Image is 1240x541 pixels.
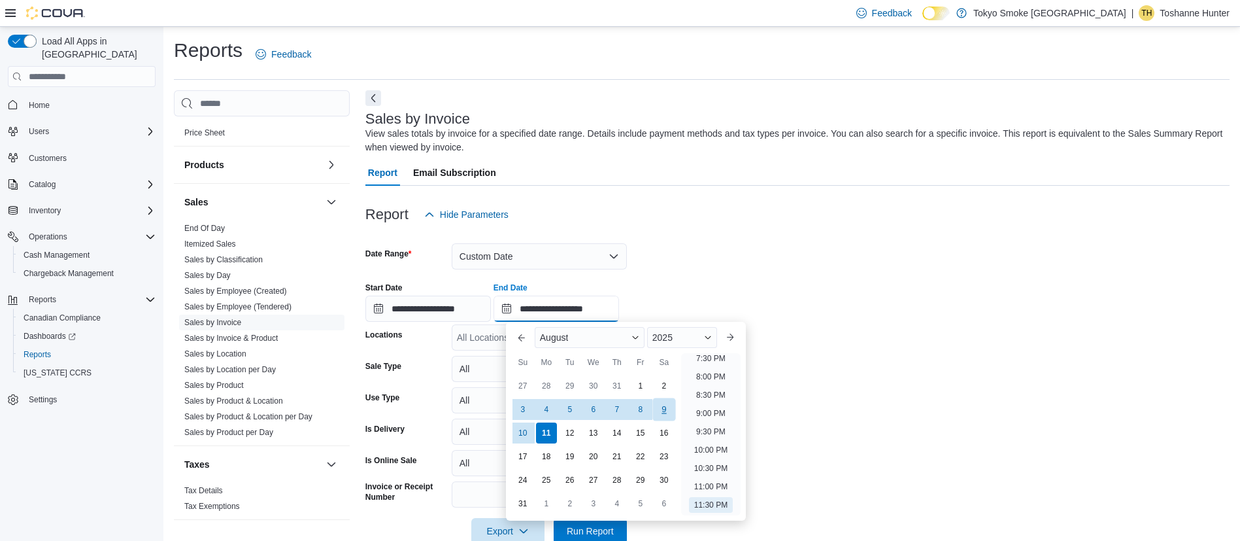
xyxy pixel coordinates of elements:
[184,501,240,512] span: Tax Exemptions
[560,423,580,444] div: day-12
[184,458,210,471] h3: Taxes
[24,368,92,378] span: [US_STATE] CCRS
[184,396,283,406] span: Sales by Product & Location
[720,327,741,348] button: Next month
[630,446,651,467] div: day-22
[184,411,312,422] span: Sales by Product & Location per Day
[184,196,209,209] h3: Sales
[29,100,50,111] span: Home
[689,479,733,495] li: 11:00 PM
[654,446,675,467] div: day-23
[174,37,243,63] h1: Reports
[536,423,557,444] div: day-11
[29,205,61,216] span: Inventory
[872,7,912,20] span: Feedback
[691,424,731,440] li: 9:30 PM
[630,375,651,396] div: day-1
[540,332,569,343] span: August
[560,446,580,467] div: day-19
[24,331,76,341] span: Dashboards
[24,96,156,113] span: Home
[512,493,533,514] div: day-31
[607,446,628,467] div: day-21
[184,485,223,496] span: Tax Details
[452,387,627,413] button: All
[24,150,156,166] span: Customers
[184,271,231,280] a: Sales by Day
[365,424,405,434] label: Is Delivery
[184,239,236,249] a: Itemized Sales
[512,423,533,444] div: day-10
[18,266,156,281] span: Chargeback Management
[512,446,533,467] div: day-17
[271,48,311,61] span: Feedback
[607,399,628,420] div: day-7
[174,125,350,146] div: Pricing
[13,327,161,345] a: Dashboards
[365,283,403,293] label: Start Date
[184,287,287,296] a: Sales by Employee (Created)
[24,268,114,279] span: Chargeback Management
[184,302,292,312] span: Sales by Employee (Tendered)
[24,97,55,113] a: Home
[368,160,397,186] span: Report
[691,406,731,421] li: 9:00 PM
[1141,5,1152,21] span: TH
[536,493,557,514] div: day-1
[18,328,81,344] a: Dashboards
[536,399,557,420] div: day-4
[365,330,403,340] label: Locations
[18,247,95,263] a: Cash Management
[654,375,675,396] div: day-2
[29,126,49,137] span: Users
[184,334,278,343] a: Sales by Invoice & Product
[567,525,614,538] span: Run Report
[3,175,161,194] button: Catalog
[630,493,651,514] div: day-5
[536,446,557,467] div: day-18
[365,481,446,502] label: Invoice or Receipt Number
[324,457,339,472] button: Taxes
[535,327,645,348] div: Button. Open the month selector. August is currently selected.
[13,345,161,364] button: Reports
[607,423,628,444] div: day-14
[24,250,90,260] span: Cash Management
[560,375,580,396] div: day-29
[365,207,409,222] h3: Report
[24,391,156,408] span: Settings
[184,428,273,437] a: Sales by Product per Day
[18,310,156,326] span: Canadian Compliance
[583,493,604,514] div: day-3
[607,493,628,514] div: day-4
[24,203,66,218] button: Inventory
[184,502,240,511] a: Tax Exemptions
[511,327,532,348] button: Previous Month
[184,458,321,471] button: Taxes
[184,396,283,406] a: Sales by Product & Location
[365,455,417,466] label: Is Online Sale
[511,374,676,515] div: August, 2025
[494,296,619,322] input: Press the down key to enter a popover containing a calendar. Press the escape key to close the po...
[512,375,533,396] div: day-27
[29,294,56,305] span: Reports
[184,158,321,171] button: Products
[536,470,557,491] div: day-25
[184,128,225,138] span: Price Sheet
[184,427,273,438] span: Sales by Product per Day
[3,122,161,141] button: Users
[184,196,321,209] button: Sales
[24,124,156,139] span: Users
[29,179,56,190] span: Catalog
[583,470,604,491] div: day-27
[512,399,533,420] div: day-3
[689,497,733,513] li: 11:30 PM
[184,223,225,234] span: End Of Day
[1139,5,1154,21] div: Toshanne Hunter
[174,220,350,445] div: Sales
[689,461,733,476] li: 10:30 PM
[560,470,580,491] div: day-26
[18,365,97,381] a: [US_STATE] CCRS
[18,347,156,362] span: Reports
[184,364,276,375] span: Sales by Location per Day
[560,352,580,373] div: Tu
